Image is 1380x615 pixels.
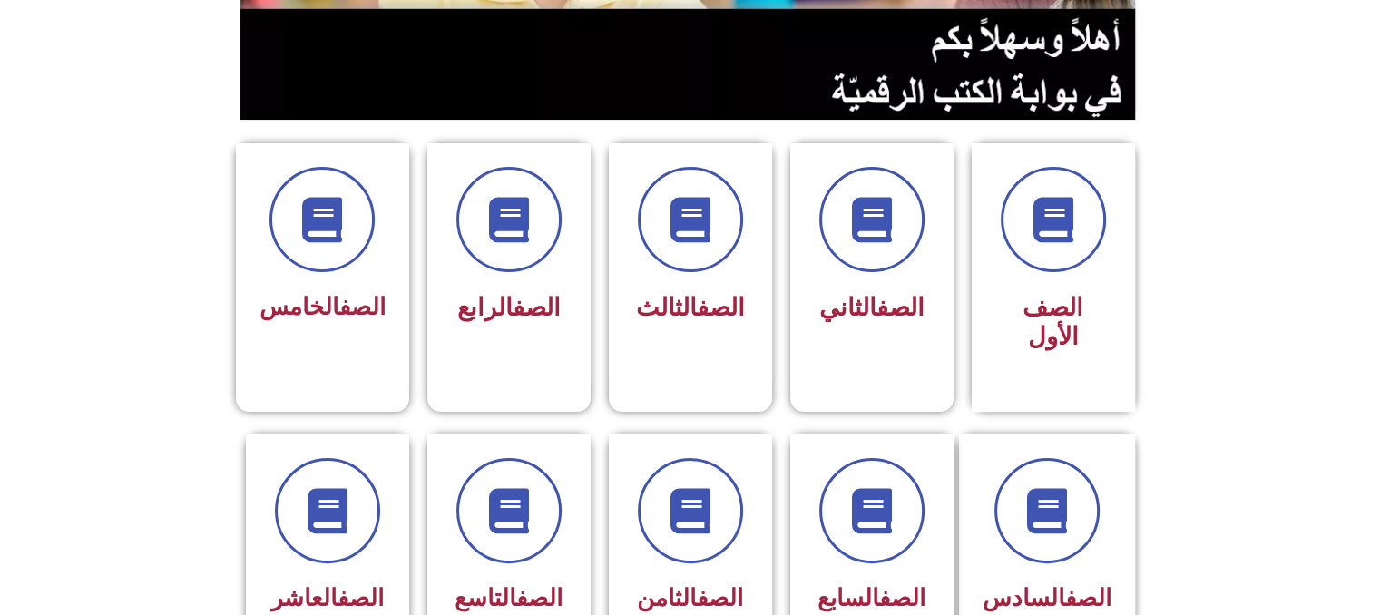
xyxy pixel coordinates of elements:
a: الصف [697,293,745,322]
span: الرابع [457,293,561,322]
a: الصف [338,584,384,611]
span: الصف الأول [1023,293,1083,351]
span: العاشر [271,584,384,611]
span: السابع [817,584,925,611]
a: الصف [513,293,561,322]
span: الثامن [637,584,743,611]
a: الصف [339,293,386,320]
a: الصف [516,584,563,611]
span: الثاني [819,293,925,322]
span: السادس [983,584,1111,611]
a: الصف [876,293,925,322]
a: الصف [697,584,743,611]
span: الثالث [636,293,745,322]
span: الخامس [259,293,386,320]
a: الصف [1065,584,1111,611]
a: الصف [879,584,925,611]
span: التاسع [455,584,563,611]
